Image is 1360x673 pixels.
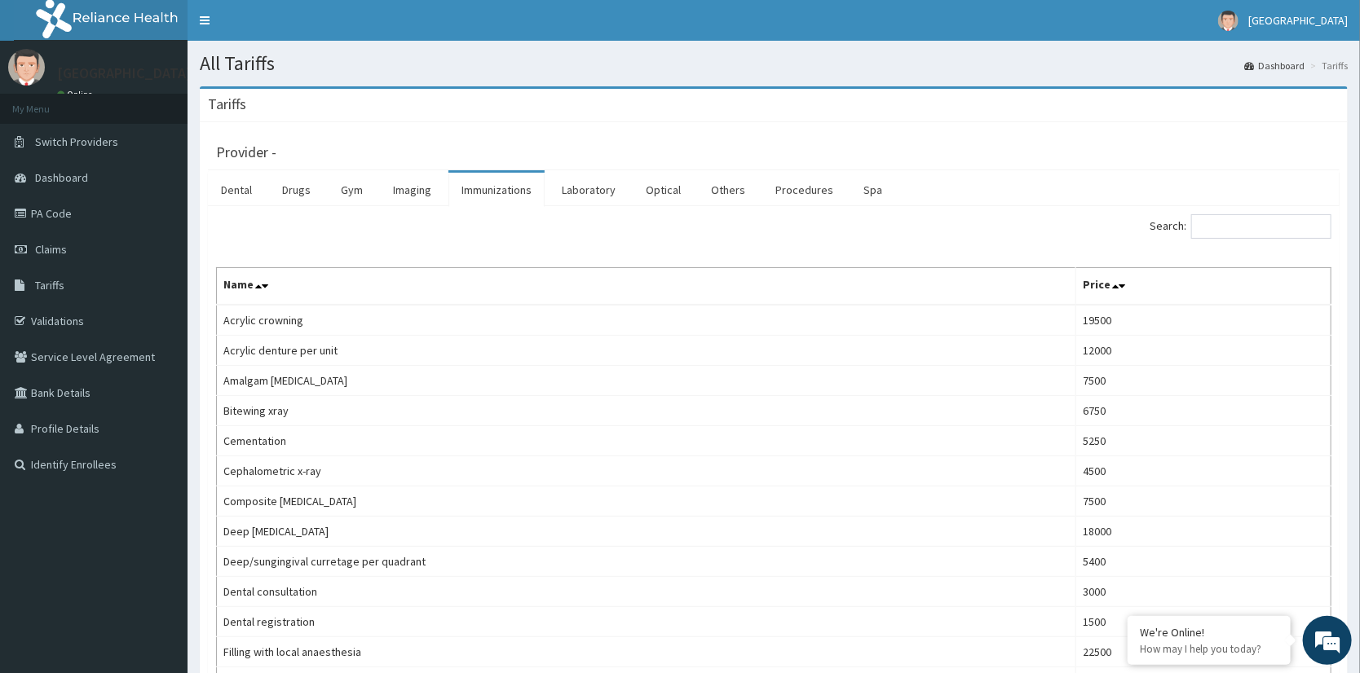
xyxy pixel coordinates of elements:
[1076,456,1331,486] td: 4500
[1150,214,1331,239] label: Search:
[1076,637,1331,667] td: 22500
[549,173,629,207] a: Laboratory
[1140,625,1278,640] div: We're Online!
[1076,305,1331,336] td: 19500
[217,305,1076,336] td: Acrylic crowning
[762,173,846,207] a: Procedures
[35,242,67,257] span: Claims
[1244,59,1305,73] a: Dashboard
[269,173,324,207] a: Drugs
[216,145,276,160] h3: Provider -
[208,97,246,112] h3: Tariffs
[217,426,1076,456] td: Cementation
[698,173,758,207] a: Others
[1076,426,1331,456] td: 5250
[57,66,192,81] p: [GEOGRAPHIC_DATA]
[217,547,1076,577] td: Deep/sungingival curretage per quadrant
[200,53,1348,74] h1: All Tariffs
[850,173,895,207] a: Spa
[633,173,694,207] a: Optical
[217,637,1076,667] td: Filling with local anaesthesia
[8,49,45,86] img: User Image
[57,89,96,100] a: Online
[1076,607,1331,637] td: 1500
[1076,577,1331,607] td: 3000
[35,170,88,185] span: Dashboard
[208,173,265,207] a: Dental
[448,173,545,207] a: Immunizations
[1306,59,1348,73] li: Tariffs
[217,517,1076,547] td: Deep [MEDICAL_DATA]
[380,173,444,207] a: Imaging
[35,134,118,149] span: Switch Providers
[1076,486,1331,517] td: 7500
[1076,517,1331,547] td: 18000
[217,486,1076,517] td: Composite [MEDICAL_DATA]
[1076,547,1331,577] td: 5400
[35,278,64,293] span: Tariffs
[1218,11,1239,31] img: User Image
[1076,268,1331,306] th: Price
[1140,642,1278,656] p: How may I help you today?
[217,396,1076,426] td: Bitewing xray
[217,366,1076,396] td: Amalgam [MEDICAL_DATA]
[1076,366,1331,396] td: 7500
[217,268,1076,306] th: Name
[328,173,376,207] a: Gym
[1076,336,1331,366] td: 12000
[217,456,1076,486] td: Cephalometric x-ray
[1248,13,1348,28] span: [GEOGRAPHIC_DATA]
[1191,214,1331,239] input: Search:
[1076,396,1331,426] td: 6750
[217,577,1076,607] td: Dental consultation
[217,336,1076,366] td: Acrylic denture per unit
[217,607,1076,637] td: Dental registration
